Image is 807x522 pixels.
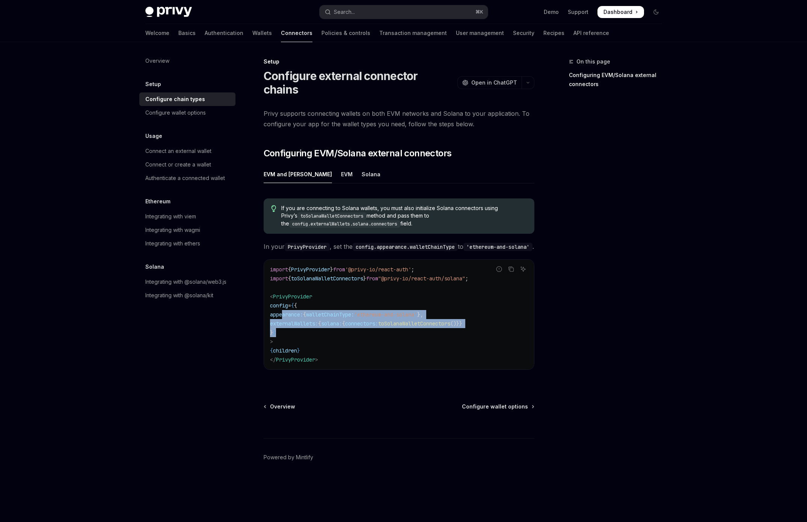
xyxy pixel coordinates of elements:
span: } [297,347,300,354]
a: Connect an external wallet [139,144,235,158]
span: externalWallets: [270,320,318,327]
a: Basics [178,24,196,42]
span: '@privy-io/react-auth' [345,266,411,273]
div: Connect an external wallet [145,147,211,156]
img: dark logo [145,7,192,17]
a: Configuring EVM/Solana external connectors [569,69,668,90]
a: Integrating with wagmi [139,223,235,237]
span: < [270,293,273,300]
a: Configure wallet options [462,403,534,410]
a: Integrating with ethers [139,237,235,250]
h5: Usage [145,132,162,141]
span: from [333,266,345,273]
a: Wallets [252,24,272,42]
button: Ask AI [518,264,528,274]
div: Solana [362,165,380,183]
button: Toggle dark mode [650,6,662,18]
span: PrivyProvider [291,266,330,273]
div: Configure chain types [145,95,205,104]
span: On this page [576,57,610,66]
span: solana: [321,320,342,327]
svg: Tip [271,205,276,212]
code: config.appearance.walletChainType [353,243,458,251]
a: Dashboard [597,6,644,18]
a: Integrating with viem [139,210,235,223]
h5: Ethereum [145,197,170,206]
div: EVM and [PERSON_NAME] [264,165,332,183]
span: children [273,347,297,354]
span: { [288,275,291,282]
span: toSolanaWalletConnectors [378,320,450,327]
span: Configure wallet options [462,403,528,410]
span: { [318,320,321,327]
a: User management [456,24,504,42]
h5: Solana [145,262,164,271]
div: Integrating with ethers [145,239,200,248]
span: ⌘ K [475,9,483,15]
span: { [291,302,294,309]
span: Privy supports connecting wallets on both EVM networks and Solana to your application. To configu... [264,108,534,129]
span: </ [270,356,276,363]
div: EVM [341,165,353,183]
button: Open in ChatGPT [457,76,522,89]
a: Integrating with @solana/kit [139,289,235,302]
a: Overview [264,403,295,410]
div: Configure wallet options [145,108,206,117]
span: } [363,275,366,282]
a: Transaction management [379,24,447,42]
span: Overview [270,403,295,410]
button: Open search [320,5,488,19]
span: Dashboard [603,8,632,16]
code: PrivyProvider [285,243,330,251]
span: { [303,311,306,318]
a: Demo [544,8,559,16]
span: } [330,266,333,273]
span: connectors: [345,320,378,327]
a: Authentication [205,24,243,42]
span: ; [411,266,414,273]
span: walletChainType: [306,311,354,318]
span: PrivyProvider [273,293,312,300]
a: Authenticate a connected wallet [139,171,235,185]
span: import [270,275,288,282]
span: } [273,329,276,336]
h1: Configure external connector chains [264,69,454,96]
a: Configure chain types [139,92,235,106]
button: Report incorrect code [494,264,504,274]
span: import [270,266,288,273]
div: Integrating with @solana/kit [145,291,213,300]
div: Authenticate a connected wallet [145,174,225,183]
span: 'ethereum-and-solana' [354,311,417,318]
span: }, [417,311,423,318]
code: toSolanaWalletConnectors [297,212,367,220]
span: ()}} [450,320,462,327]
div: Search... [334,8,355,17]
div: Integrating with viem [145,212,196,221]
span: ; [465,275,468,282]
a: Connect or create a wallet [139,158,235,171]
a: Integrating with @solana/web3.js [139,275,235,289]
a: Welcome [145,24,169,42]
a: Support [568,8,588,16]
a: Configure wallet options [139,106,235,120]
a: Recipes [543,24,564,42]
a: Connectors [281,24,312,42]
a: Security [513,24,534,42]
a: Powered by Mintlify [264,454,313,461]
a: API reference [573,24,609,42]
a: Policies & controls [321,24,370,42]
span: PrivyProvider [276,356,315,363]
span: config [270,302,288,309]
div: Integrating with @solana/web3.js [145,277,226,286]
span: "@privy-io/react-auth/solana" [378,275,465,282]
span: In your , set the to . [264,241,534,252]
span: from [366,275,378,282]
div: Integrating with wagmi [145,225,200,235]
code: config.externalWallets.solana.connectors [289,220,400,228]
span: { [294,302,297,309]
span: = [288,302,291,309]
div: Setup [264,58,534,65]
span: { [270,347,273,354]
span: > [270,338,273,345]
span: toSolanaWalletConnectors [291,275,363,282]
